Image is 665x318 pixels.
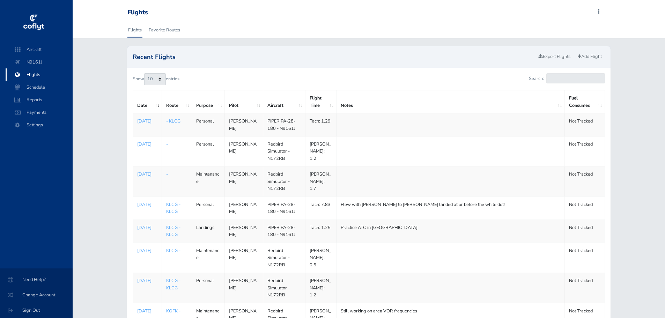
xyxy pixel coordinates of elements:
td: PIPER PA-28-180 - N9161J [263,197,305,220]
th: Fuel Consumed: activate to sort column ascending [564,90,605,113]
span: Settings [13,119,66,131]
td: PIPER PA-28-180 - N9161J [263,113,305,136]
th: Purpose: activate to sort column ascending [192,90,225,113]
th: Flight Time: activate to sort column ascending [305,90,336,113]
td: Personal [192,273,225,303]
a: [DATE] [137,171,157,178]
td: Personal [192,136,225,167]
th: Pilot: activate to sort column ascending [225,90,263,113]
td: Not Tracked [564,113,605,136]
span: Reports [13,94,66,106]
td: [PERSON_NAME]: 0.5 [305,243,336,273]
span: Aircraft [13,43,66,56]
td: [PERSON_NAME] [225,243,263,273]
a: [DATE] [137,141,157,148]
td: Practice ATC in [GEOGRAPHIC_DATA] [336,220,564,243]
td: PIPER PA-28-180 - N9161J [263,220,305,243]
input: Search: [546,73,605,83]
a: [DATE] [137,247,157,254]
a: KLCG - KLCG [166,278,180,291]
td: [PERSON_NAME]: 1.2 [305,136,336,167]
td: Personal [192,197,225,220]
td: Redbird Simulator - N172RB [263,273,305,303]
a: [DATE] [137,277,157,284]
span: Sign Out [8,304,64,317]
td: Flew with [PERSON_NAME] to [PERSON_NAME] landed at or before the white dot! [336,197,564,220]
div: Flights [127,9,148,16]
td: [PERSON_NAME] [225,136,263,167]
td: Tach: 1.29 [305,113,336,136]
a: [DATE] [137,201,157,208]
td: [PERSON_NAME] [225,167,263,197]
td: Not Tracked [564,220,605,243]
td: Not Tracked [564,136,605,167]
td: [PERSON_NAME] [225,197,263,220]
a: [DATE] [137,224,157,231]
a: KLCG - [166,247,180,254]
span: N9161J [13,56,66,68]
a: KOFK - [166,308,180,314]
td: Not Tracked [564,197,605,220]
select: Showentries [144,73,166,85]
h2: Recent Flights [133,54,535,60]
a: - [166,141,168,147]
span: Need Help? [8,273,64,286]
td: [PERSON_NAME]: 1.7 [305,167,336,197]
td: Tach: 7.83 [305,197,336,220]
span: Schedule [13,81,66,94]
td: Landings [192,220,225,243]
a: [DATE] [137,308,157,315]
label: Search: [529,73,605,83]
a: Export Flights [535,52,574,62]
td: [PERSON_NAME] [225,220,263,243]
a: [DATE] [137,118,157,125]
th: Aircraft: activate to sort column ascending [263,90,305,113]
td: Maintenance [192,167,225,197]
img: coflyt logo [22,12,45,33]
td: [PERSON_NAME]: 1.2 [305,273,336,303]
a: KLCG - KLCG [166,224,180,238]
td: Redbird Simulator - N172RB [263,167,305,197]
span: Change Account [8,289,64,301]
td: Not Tracked [564,273,605,303]
td: Tach: 1.25 [305,220,336,243]
td: Not Tracked [564,167,605,197]
td: Personal [192,113,225,136]
label: Show entries [133,73,179,85]
td: Redbird Simulator - N172RB [263,243,305,273]
span: Flights [13,68,66,81]
th: Date: activate to sort column ascending [133,90,162,113]
th: Notes: activate to sort column ascending [336,90,564,113]
td: Not Tracked [564,243,605,273]
td: [PERSON_NAME] [225,273,263,303]
a: KLCG - KLCG [166,201,180,215]
a: Favorite Routes [148,22,181,38]
span: Payments [13,106,66,119]
td: Maintenance [192,243,225,273]
td: [PERSON_NAME] [225,113,263,136]
a: Flights [127,22,142,38]
a: Add Flight [575,52,605,62]
th: Route: activate to sort column ascending [162,90,192,113]
a: - [166,171,168,177]
td: Redbird Simulator - N172RB [263,136,305,167]
a: - KLCG [166,118,180,124]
